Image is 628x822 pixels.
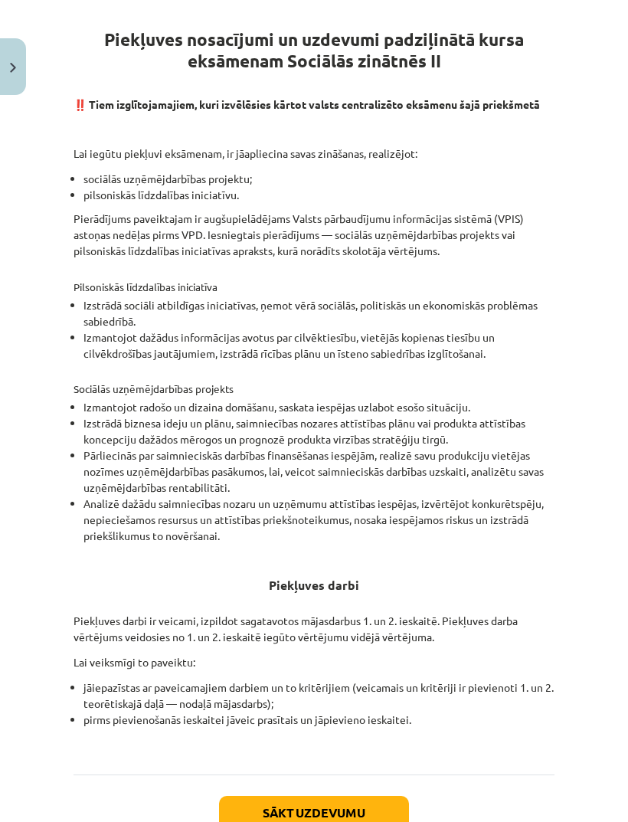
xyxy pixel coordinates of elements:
[83,447,554,496] li: Pārliecinās par saimnieciskās darbības finansēšanas iespējām, realizē savu produkciju vietējas no...
[83,712,554,728] li: pirms pievienošanās ieskaitei jāveic prasītais un jāpievieno ieskaitei.
[74,97,540,111] strong: ‼️ Tiem izglītojamajiem, kuri izvēlēsies kārtot valsts centralizēto eksāmenu šajā priekšmetā
[74,211,554,259] p: Pierādījums paveiktajam ir augšupielādējams Valsts pārbaudījumu informācijas sistēmā (VPIS) astoņ...
[83,496,554,544] li: Analizē dažādu saimniecības nozaru un uzņēmumu attīstības iespējas, izvērtējot konkurētspēju, nep...
[83,415,554,447] li: Izstrādā biznesa ideju un plānu, saimniecības nozares attīstības plānu vai produkta attīstības ko...
[74,122,554,162] p: Lai iegūtu piekļuvi eksāmenam, ir jāapliecina savas zināšanas, realizējot:
[269,577,359,593] strong: Piekļuves darbi
[10,63,16,73] img: icon-close-lesson-0947bae3869378f0d4975bcd49f059093ad1ed9edebbc8119c70593378902aed.svg
[83,680,554,712] li: jāiepazīstas ar paveicamajiem darbiem un to kritērijiem (veicamais un kritēriji ir pievienoti 1. ...
[74,369,554,394] h4: Sociālās uzņēmējdarbības projekts
[83,297,554,329] li: Izstrādā sociāli atbildīgas iniciatīvas, ņemot vērā sociālās, politiskās un ekonomiskās problēmas...
[83,187,554,203] li: pilsoniskās līdzdalības iniciatīvu.
[104,28,524,72] strong: Piekļuves nosacījumi un uzdevumi padziļinātā kursa eksāmenam Sociālās zinātnēs II
[74,613,554,645] p: Piekļuves darbi ir veicami, izpildot sagatavotos mājasdarbus 1. un 2. ieskaitē. Piekļuves darba v...
[74,268,554,293] h4: Pilsoniskās līdzdalības iniciatīva
[83,329,554,362] li: Izmantojot dažādus informācijas avotus par cilvēktiesību, vietējās kopienas tiesību un cilvēkdroš...
[83,171,554,187] li: sociālās uzņēmējdarbības projektu;
[74,654,554,670] p: Lai veiksmīgi to paveiktu:
[83,399,554,415] li: Izmantojot radošo un dizaina domāšanu, saskata iespējas uzlabot esošo situāciju.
